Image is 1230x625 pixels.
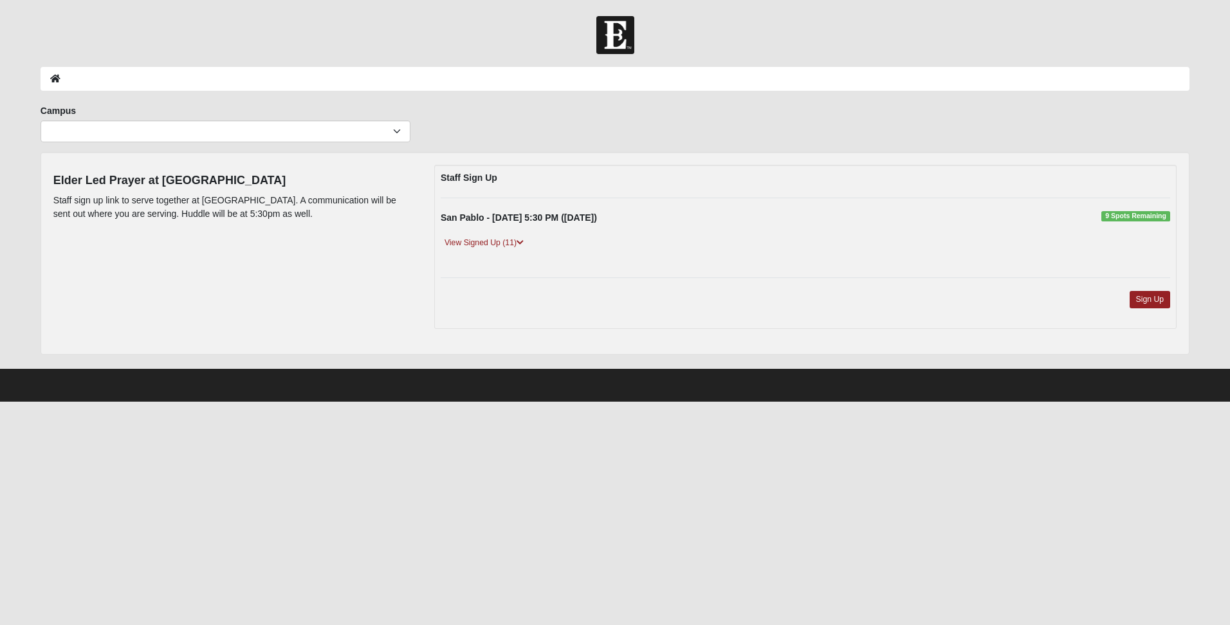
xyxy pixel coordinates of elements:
[53,194,415,221] p: Staff sign up link to serve together at [GEOGRAPHIC_DATA]. A communication will be sent out where...
[1101,211,1170,221] span: 9 Spots Remaining
[441,212,597,223] strong: San Pablo - [DATE] 5:30 PM ([DATE])
[441,173,497,183] strong: Staff Sign Up
[53,174,415,188] h4: Elder Led Prayer at [GEOGRAPHIC_DATA]
[1130,291,1171,308] a: Sign Up
[596,16,634,54] img: Church of Eleven22 Logo
[441,236,528,250] a: View Signed Up (11)
[41,104,76,117] label: Campus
